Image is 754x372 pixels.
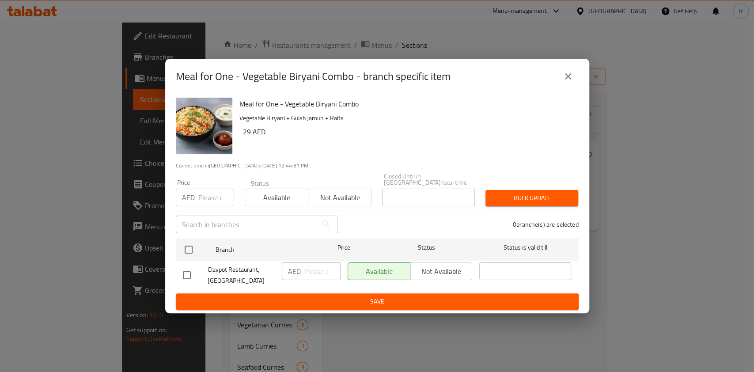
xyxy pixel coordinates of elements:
p: 0 branche(s) are selected [513,220,579,229]
p: AED [288,266,301,277]
input: Please enter price [304,262,341,280]
p: Current time in [GEOGRAPHIC_DATA] is [DATE] 12:44:31 PM [176,162,579,170]
span: Available [249,191,305,204]
span: Status [380,242,472,253]
h2: Meal for One - Vegetable Biryani Combo - branch specific item [176,69,451,84]
span: Not available [312,191,368,204]
span: Save [183,296,572,307]
h6: Meal for One - Vegetable Biryani Combo [239,98,572,110]
button: Available [245,189,308,206]
button: close [557,66,579,87]
p: AED [182,192,195,203]
button: Bulk update [485,190,578,206]
button: Save [176,293,579,310]
h6: 29 AED [243,125,572,138]
img: Meal for One - Vegetable Biryani Combo [176,98,232,154]
input: Please enter price [198,189,234,206]
span: Claypot Restaurant, [GEOGRAPHIC_DATA] [208,264,275,286]
p: Vegetable Biryani + Gulab Jamun + Raita [239,113,572,124]
span: Branch [216,244,307,255]
button: Not available [308,189,371,206]
span: Bulk update [493,193,571,204]
span: Price [314,242,373,253]
span: Status is valid till [479,242,571,253]
input: Search in branches [176,216,317,233]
